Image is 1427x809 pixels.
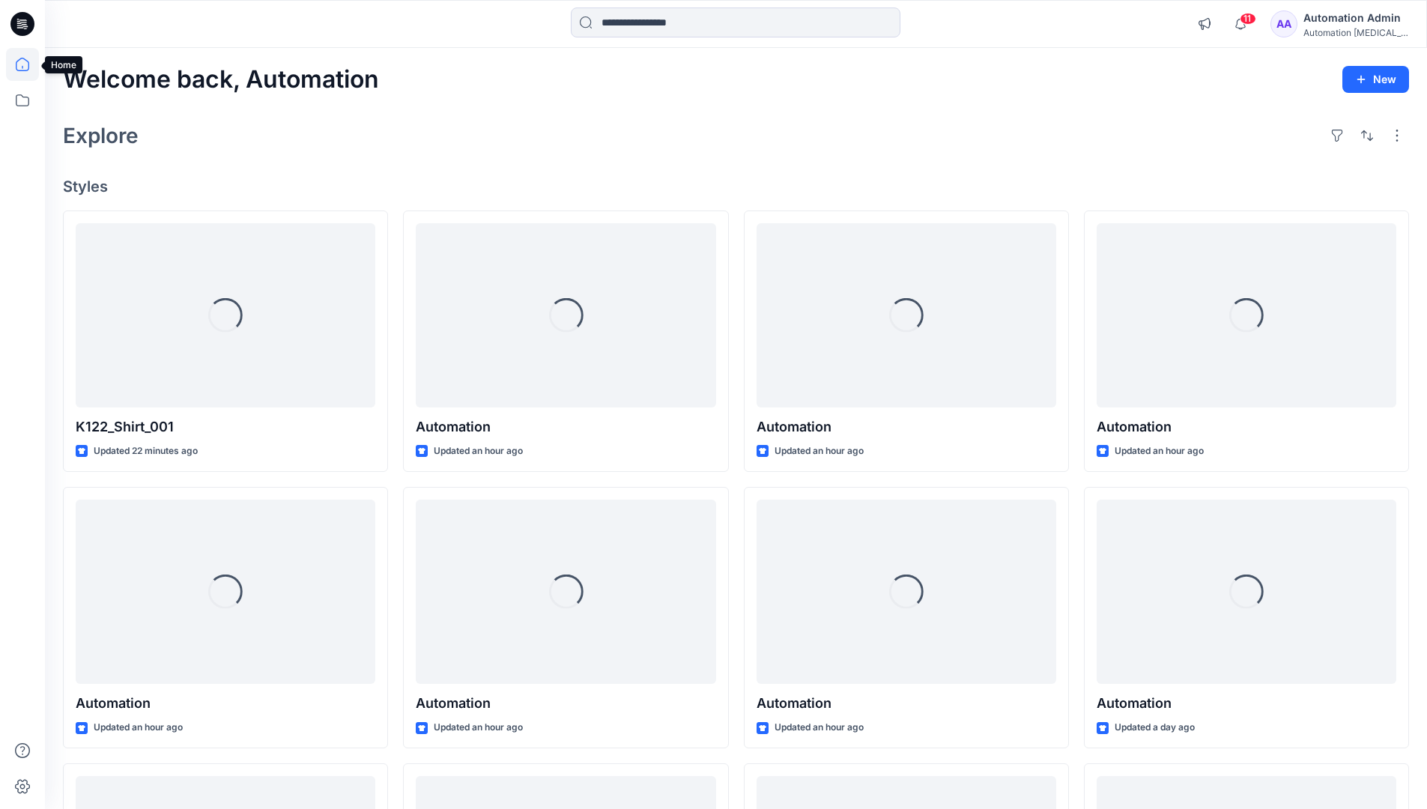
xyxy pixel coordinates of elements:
[1097,416,1396,437] p: Automation
[1270,10,1297,37] div: AA
[757,693,1056,714] p: Automation
[775,720,864,736] p: Updated an hour ago
[1097,693,1396,714] p: Automation
[94,720,183,736] p: Updated an hour ago
[416,693,715,714] p: Automation
[416,416,715,437] p: Automation
[775,443,864,459] p: Updated an hour ago
[757,416,1056,437] p: Automation
[1115,720,1195,736] p: Updated a day ago
[1240,13,1256,25] span: 11
[434,443,523,459] p: Updated an hour ago
[1303,9,1408,27] div: Automation Admin
[94,443,198,459] p: Updated 22 minutes ago
[76,416,375,437] p: K122_Shirt_001
[434,720,523,736] p: Updated an hour ago
[1115,443,1204,459] p: Updated an hour ago
[1303,27,1408,38] div: Automation [MEDICAL_DATA]...
[63,66,379,94] h2: Welcome back, Automation
[63,178,1409,196] h4: Styles
[1342,66,1409,93] button: New
[63,124,139,148] h2: Explore
[76,693,375,714] p: Automation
